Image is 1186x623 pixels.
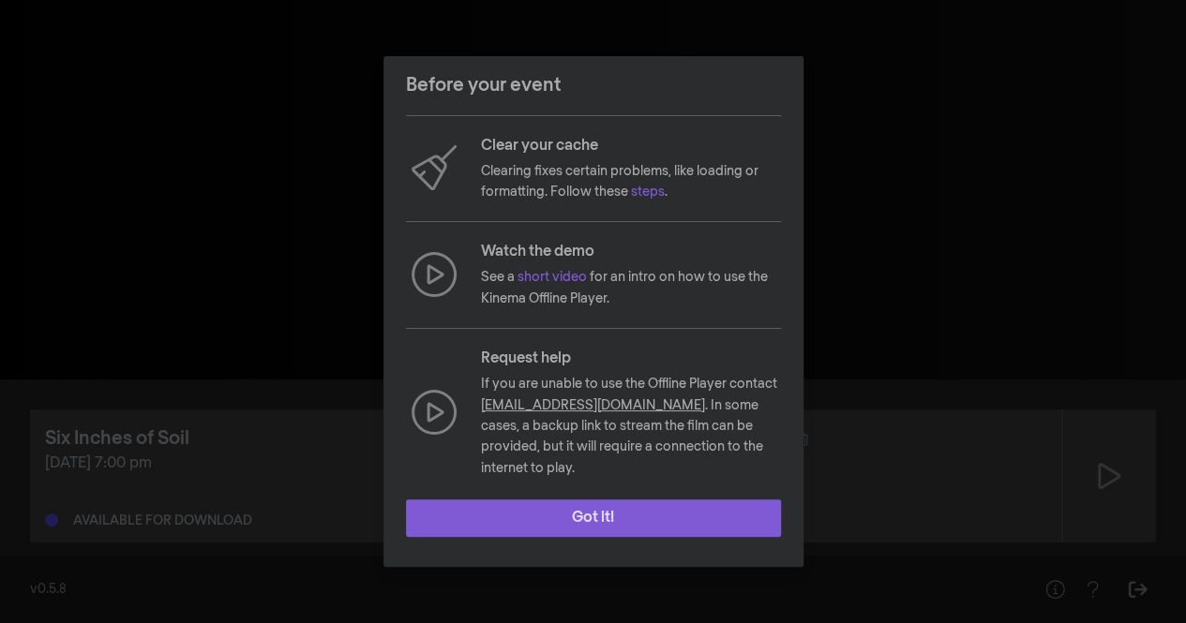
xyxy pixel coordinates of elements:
[406,499,781,537] button: Got it!
[481,348,781,370] p: Request help
[631,185,665,199] a: steps
[481,135,781,157] p: Clear your cache
[481,399,705,412] a: [EMAIL_ADDRESS][DOMAIN_NAME]
[481,374,781,479] p: If you are unable to use the Offline Player contact . In some cases, a backup link to stream the ...
[481,241,781,263] p: Watch the demo
[481,161,781,203] p: Clearing fixes certain problems, like loading or formatting. Follow these .
[383,56,803,114] header: Before your event
[481,267,781,309] p: See a for an intro on how to use the Kinema Offline Player.
[518,271,587,284] a: short video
